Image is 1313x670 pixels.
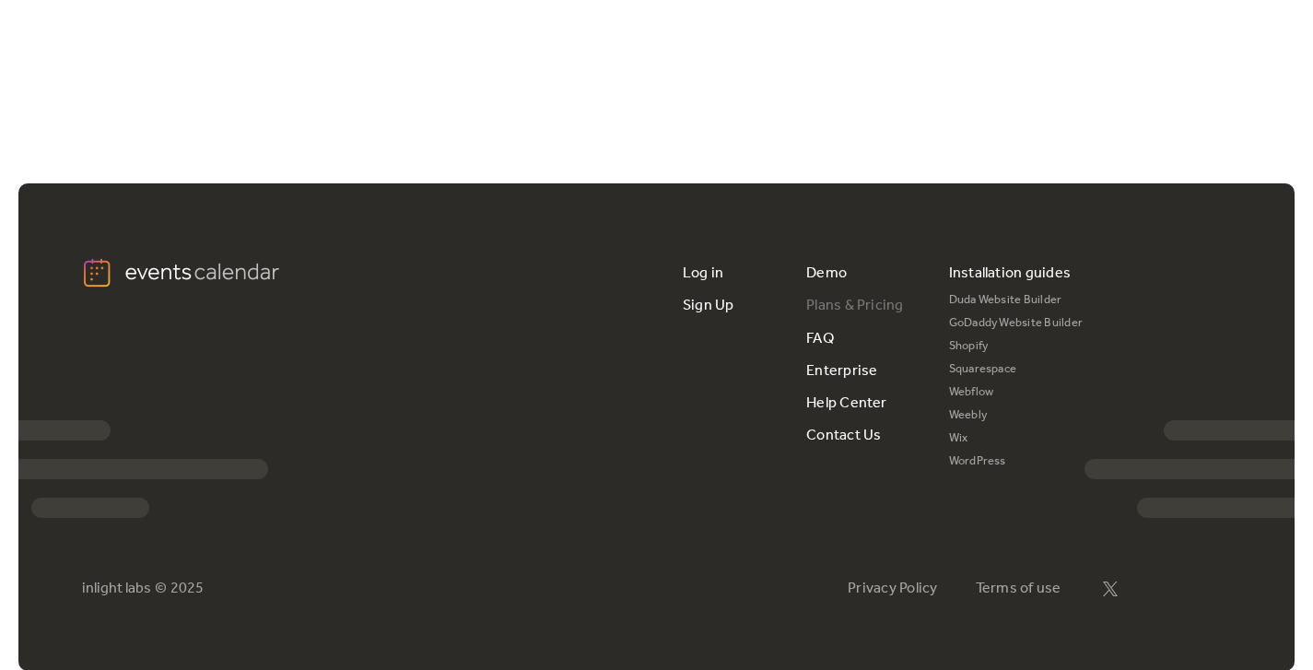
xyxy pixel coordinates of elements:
a: Enterprise [806,355,877,387]
a: Help Center [806,387,887,419]
a: Wix [949,428,1084,451]
a: GoDaddy Website Builder [949,312,1084,335]
div: Installation guides [949,257,1072,289]
a: Log in [683,257,723,289]
a: Shopify [949,335,1084,359]
a: Privacy Policy [848,580,937,597]
a: Demo [806,257,847,289]
a: Duda Website Builder [949,289,1084,312]
a: Webflow [949,382,1084,405]
a: Terms of use [976,580,1061,597]
a: Sign Up [683,289,734,322]
a: WordPress [949,451,1084,474]
a: Weebly [949,405,1084,428]
a: FAQ [806,323,834,355]
a: Squarespace [949,359,1084,382]
a: Contact Us [806,419,881,452]
a: Plans & Pricing [806,289,904,322]
div: inlight labs © [82,580,166,597]
div: 2025 [170,580,204,597]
